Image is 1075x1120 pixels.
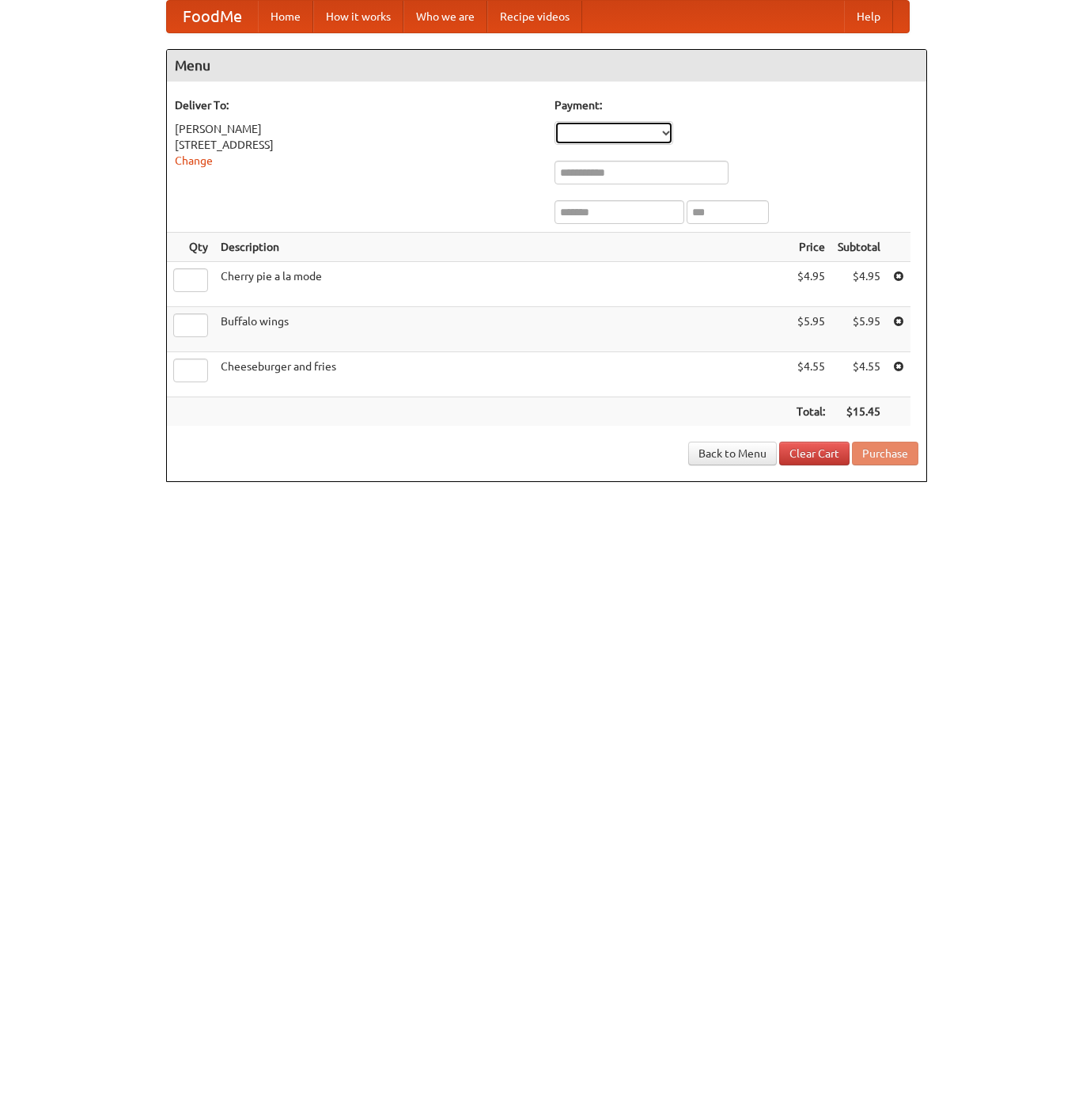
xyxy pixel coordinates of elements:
[555,97,918,113] h5: Payment:
[167,1,258,32] a: FoodMe
[831,397,887,427] th: $15.45
[214,262,790,307] td: Cherry pie a la mode
[175,154,213,167] a: Change
[167,50,926,82] h4: Menu
[844,1,893,32] a: Help
[175,121,539,137] div: [PERSON_NAME]
[487,1,582,32] a: Recipe videos
[214,233,790,262] th: Description
[214,307,790,352] td: Buffalo wings
[790,307,831,352] td: $5.95
[831,262,887,307] td: $4.95
[214,352,790,397] td: Cheeseburger and fries
[790,352,831,397] td: $4.55
[790,233,831,262] th: Price
[403,1,487,32] a: Who we are
[790,262,831,307] td: $4.95
[790,397,831,427] th: Total:
[258,1,313,32] a: Home
[831,352,887,397] td: $4.55
[831,307,887,352] td: $5.95
[852,442,918,465] button: Purchase
[313,1,403,32] a: How it works
[175,97,539,113] h5: Deliver To:
[688,442,777,465] a: Back to Menu
[167,233,214,262] th: Qty
[779,442,850,465] a: Clear Cart
[831,233,887,262] th: Subtotal
[175,137,539,153] div: [STREET_ADDRESS]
